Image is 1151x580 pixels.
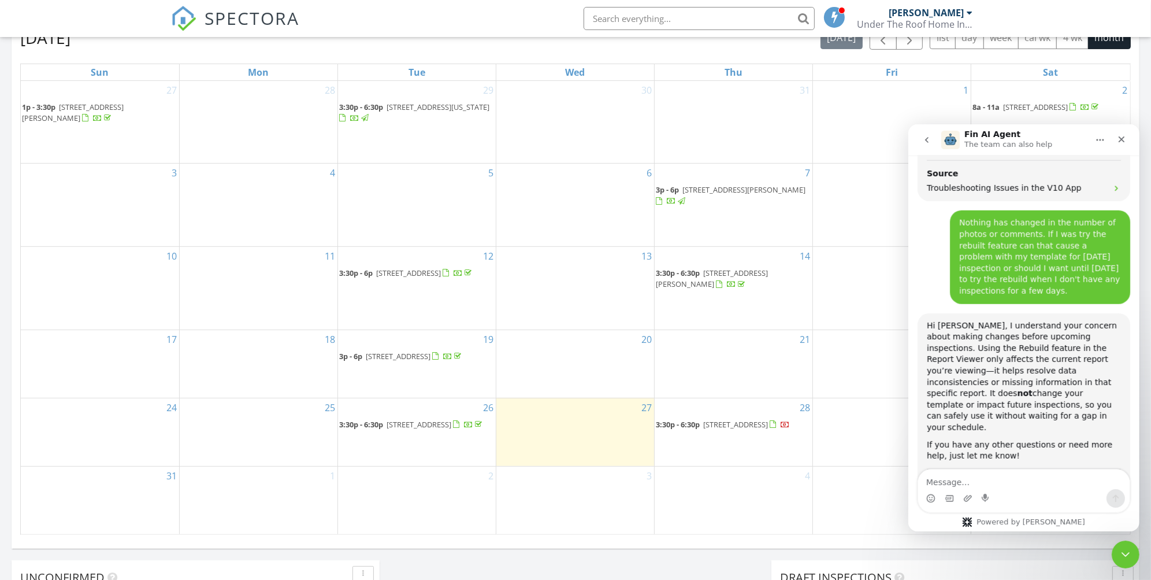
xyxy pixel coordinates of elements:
[387,102,489,112] span: [STREET_ADDRESS][US_STATE]
[703,419,768,430] span: [STREET_ADDRESS]
[797,247,812,265] a: Go to August 14, 2025
[813,246,971,330] td: Go to August 15, 2025
[961,81,971,99] a: Go to August 1, 2025
[21,330,179,398] td: Go to August 17, 2025
[1056,27,1089,49] button: 4 wk
[496,398,654,466] td: Go to August 27, 2025
[813,466,971,534] td: Go to September 5, 2025
[328,467,337,485] a: Go to September 1, 2025
[639,330,654,349] a: Go to August 20, 2025
[908,124,1139,531] iframe: Intercom live chat
[813,398,971,466] td: Go to August 29, 2025
[656,184,679,195] span: 3p - 6p
[803,164,812,182] a: Go to August 7, 2025
[20,26,70,49] h2: [DATE]
[339,350,495,364] a: 3p - 6p [STREET_ADDRESS]
[481,81,496,99] a: Go to July 29, 2025
[322,247,337,265] a: Go to August 11, 2025
[870,26,897,50] button: Previous month
[883,64,900,80] a: Friday
[22,101,178,125] a: 1p - 3:30p [STREET_ADDRESS][PERSON_NAME]
[366,351,430,361] span: [STREET_ADDRESS]
[171,6,196,31] img: The Best Home Inspection Software - Spectora
[644,164,654,182] a: Go to August 6, 2025
[496,330,654,398] td: Go to August 20, 2025
[171,16,299,40] a: SPECTORA
[1112,541,1139,568] iframe: Intercom live chat
[496,81,654,164] td: Go to July 30, 2025
[972,101,1128,114] a: 8a - 11a [STREET_ADDRESS]
[179,398,337,466] td: Go to August 25, 2025
[930,27,956,49] button: list
[322,330,337,349] a: Go to August 18, 2025
[337,246,496,330] td: Go to August 12, 2025
[481,398,496,417] a: Go to August 26, 2025
[682,184,805,195] span: [STREET_ADDRESS][PERSON_NAME]
[496,246,654,330] td: Go to August 13, 2025
[21,398,179,466] td: Go to August 24, 2025
[655,246,813,330] td: Go to August 14, 2025
[896,26,923,50] button: Next month
[322,398,337,417] a: Go to August 25, 2025
[339,268,373,278] span: 3:30p - 6p
[164,81,179,99] a: Go to July 27, 2025
[656,419,700,430] span: 3:30p - 6:30p
[339,351,362,361] span: 3p - 6p
[406,64,428,80] a: Tuesday
[656,418,811,432] a: 3:30p - 6:30p [STREET_ADDRESS]
[339,419,383,430] span: 3:30p - 6:30p
[164,330,179,349] a: Go to August 17, 2025
[1018,27,1057,49] button: cal wk
[820,27,863,49] button: [DATE]
[339,267,495,280] a: 3:30p - 6p [STREET_ADDRESS]
[496,466,654,534] td: Go to September 3, 2025
[179,246,337,330] td: Go to August 11, 2025
[337,81,496,164] td: Go to July 29, 2025
[164,398,179,417] a: Go to August 24, 2025
[387,419,451,430] span: [STREET_ADDRESS]
[656,267,811,291] a: 3:30p - 6:30p [STREET_ADDRESS][PERSON_NAME]
[655,164,813,247] td: Go to August 7, 2025
[21,81,179,164] td: Go to July 27, 2025
[803,467,812,485] a: Go to September 4, 2025
[21,164,179,247] td: Go to August 3, 2025
[971,81,1130,164] td: Go to August 2, 2025
[486,467,496,485] a: Go to September 2, 2025
[797,330,812,349] a: Go to August 21, 2025
[1003,102,1068,112] span: [STREET_ADDRESS]
[656,268,768,289] a: 3:30p - 6:30p [STREET_ADDRESS][PERSON_NAME]
[22,102,124,123] a: 1p - 3:30p [STREET_ADDRESS][PERSON_NAME]
[337,330,496,398] td: Go to August 19, 2025
[563,64,587,80] a: Wednesday
[496,164,654,247] td: Go to August 6, 2025
[1041,64,1060,80] a: Saturday
[656,268,768,289] span: [STREET_ADDRESS][PERSON_NAME]
[339,102,489,123] a: 3:30p - 6:30p [STREET_ADDRESS][US_STATE]
[639,247,654,265] a: Go to August 13, 2025
[21,466,179,534] td: Go to August 31, 2025
[339,351,463,361] a: 3p - 6p [STREET_ADDRESS]
[813,81,971,164] td: Go to August 1, 2025
[972,102,1101,112] a: 8a - 11a [STREET_ADDRESS]
[797,398,812,417] a: Go to August 28, 2025
[639,398,654,417] a: Go to August 27, 2025
[655,466,813,534] td: Go to September 4, 2025
[655,398,813,466] td: Go to August 28, 2025
[656,419,790,430] a: 3:30p - 6:30p [STREET_ADDRESS]
[339,102,383,112] span: 3:30p - 6:30p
